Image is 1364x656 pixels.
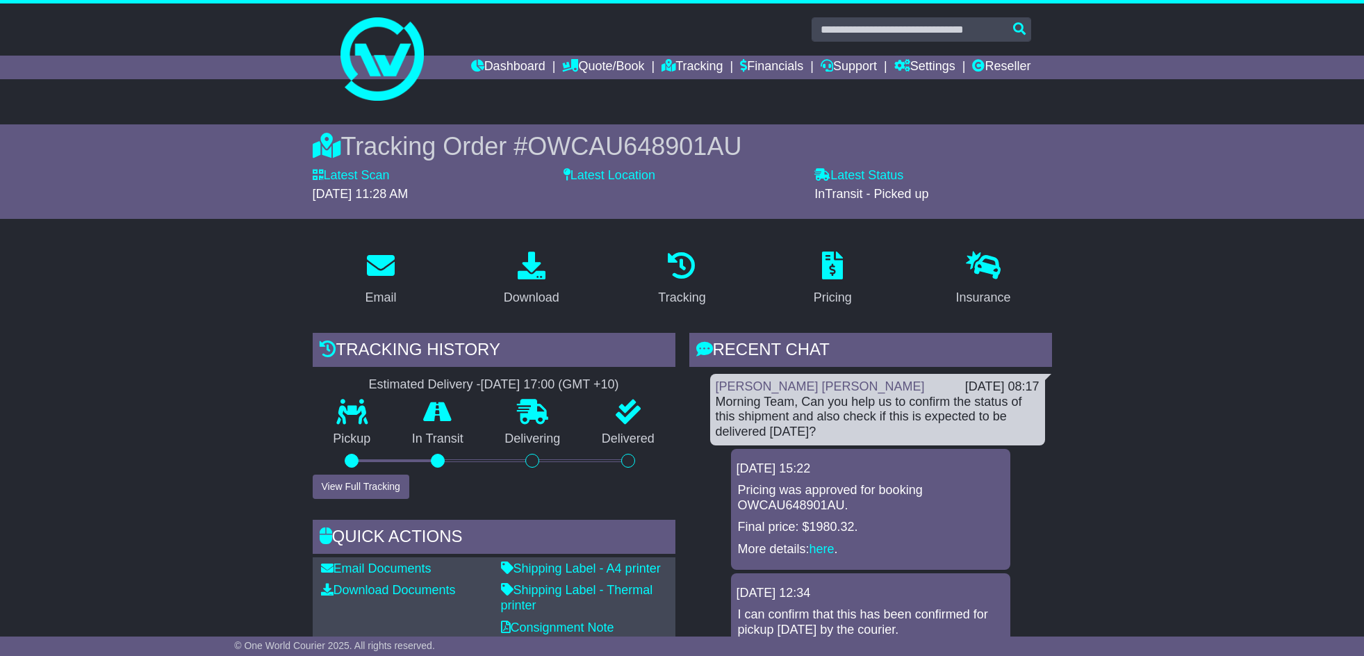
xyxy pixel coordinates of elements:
a: Dashboard [471,56,545,79]
a: Financials [740,56,803,79]
a: Insurance [947,247,1020,312]
div: Quick Actions [313,520,675,557]
a: Email Documents [321,561,432,575]
a: Quote/Book [562,56,644,79]
div: [DATE] 12:34 [737,586,1005,601]
div: Email [365,288,396,307]
div: Tracking history [313,333,675,370]
p: Delivering [484,432,582,447]
a: Tracking [662,56,723,79]
div: Download [504,288,559,307]
p: In Transit [391,432,484,447]
div: Morning Team, Can you help us to confirm the status of this shipment and also check if this is ex... [716,395,1040,440]
span: © One World Courier 2025. All rights reserved. [234,640,435,651]
button: View Full Tracking [313,475,409,499]
p: I can confirm that this has been confirmed for pickup [DATE] by the courier. [738,607,1003,637]
label: Latest Scan [313,168,390,183]
a: Pricing [805,247,861,312]
a: Download [495,247,568,312]
label: Latest Location [564,168,655,183]
div: [DATE] 08:17 [965,379,1040,395]
a: Tracking [649,247,714,312]
div: Insurance [956,288,1011,307]
div: Tracking Order # [313,131,1052,161]
a: [PERSON_NAME] [PERSON_NAME] [716,379,925,393]
span: [DATE] 11:28 AM [313,187,409,201]
span: OWCAU648901AU [527,132,741,161]
a: here [810,542,835,556]
a: Consignment Note [501,621,614,634]
p: Pricing was approved for booking OWCAU648901AU. [738,483,1003,513]
div: Estimated Delivery - [313,377,675,393]
p: More details: . [738,542,1003,557]
a: Settings [894,56,955,79]
div: Tracking [658,288,705,307]
p: Final price: $1980.32. [738,520,1003,535]
div: Pricing [814,288,852,307]
div: [DATE] 15:22 [737,461,1005,477]
a: Shipping Label - A4 printer [501,561,661,575]
div: [DATE] 17:00 (GMT +10) [481,377,619,393]
a: Download Documents [321,583,456,597]
a: Shipping Label - Thermal printer [501,583,653,612]
p: Delivered [581,432,675,447]
p: Pickup [313,432,392,447]
a: Reseller [972,56,1030,79]
div: RECENT CHAT [689,333,1052,370]
label: Latest Status [814,168,903,183]
a: Email [356,247,405,312]
span: InTransit - Picked up [814,187,928,201]
a: Support [821,56,877,79]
